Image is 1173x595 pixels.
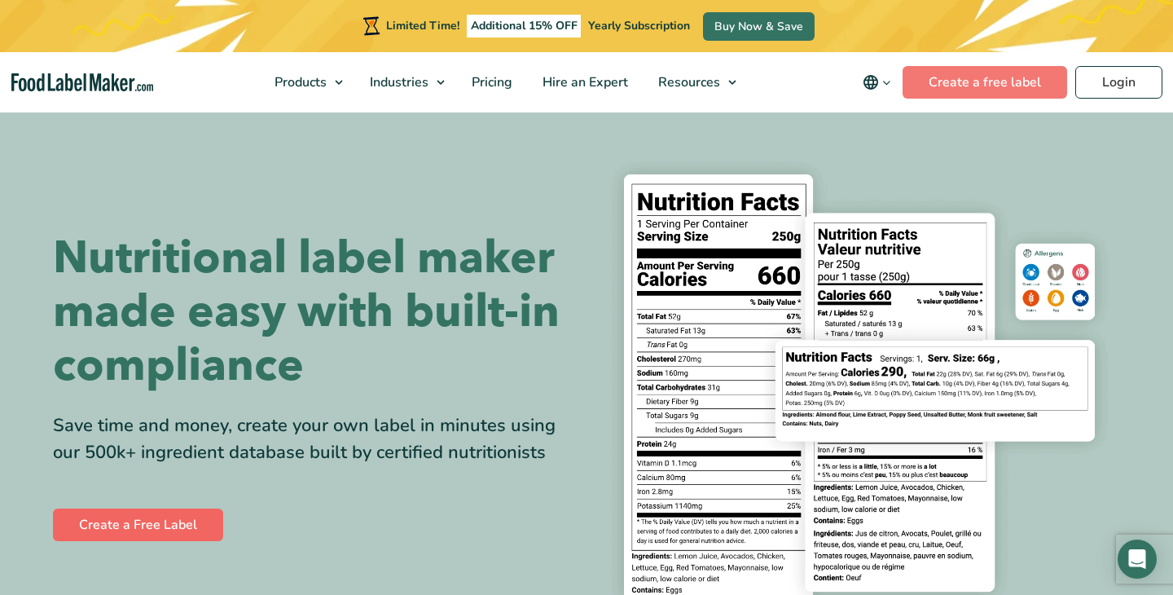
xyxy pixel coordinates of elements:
span: Additional 15% OFF [467,15,582,37]
a: Pricing [457,52,524,112]
a: Resources [644,52,745,112]
span: Yearly Subscription [588,18,690,33]
div: Open Intercom Messenger [1118,540,1157,579]
h1: Nutritional label maker made easy with built-in compliance [53,231,574,393]
span: Products [270,73,328,91]
a: Hire an Expert [528,52,639,112]
a: Products [260,52,351,112]
span: Pricing [467,73,514,91]
a: Create a free label [903,66,1067,99]
a: Create a Free Label [53,509,223,541]
span: Resources [653,73,722,91]
span: Limited Time! [386,18,459,33]
a: Buy Now & Save [703,12,815,41]
span: Industries [365,73,430,91]
a: Login [1075,66,1162,99]
a: Industries [355,52,453,112]
div: Save time and money, create your own label in minutes using our 500k+ ingredient database built b... [53,412,574,466]
span: Hire an Expert [538,73,630,91]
